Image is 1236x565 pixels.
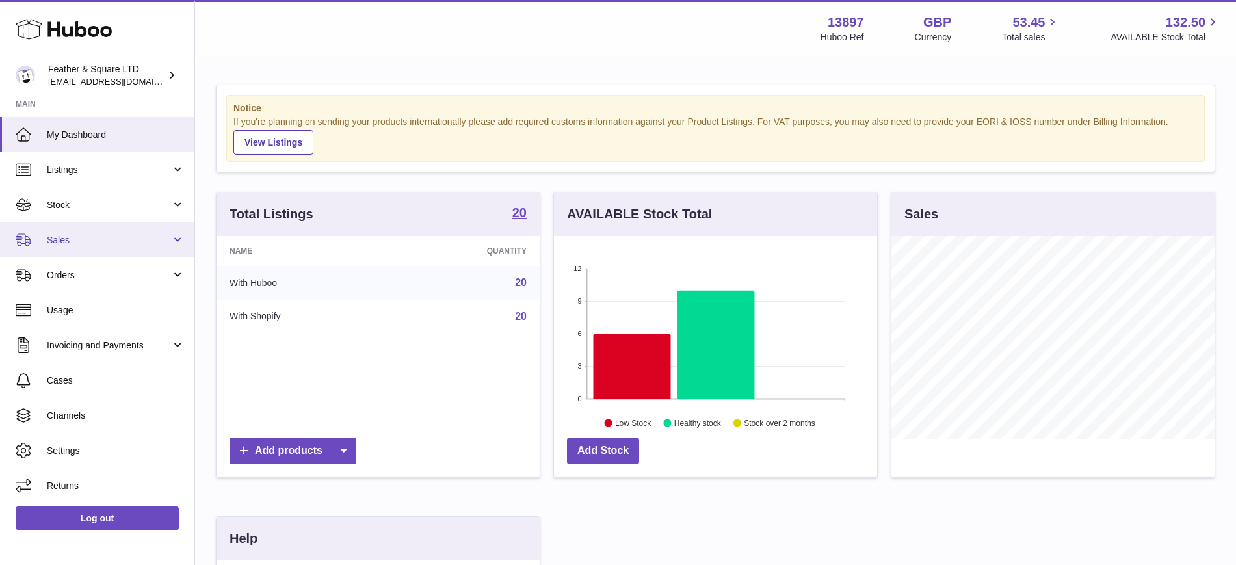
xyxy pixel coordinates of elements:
span: Total sales [1002,31,1060,44]
a: 20 [515,311,527,322]
text: Stock over 2 months [744,418,815,427]
span: Channels [47,410,185,422]
a: Add Stock [567,438,639,464]
div: Feather & Square LTD [48,63,165,88]
strong: 20 [512,206,527,219]
strong: 13897 [828,14,864,31]
text: 9 [577,297,581,305]
span: Listings [47,164,171,176]
a: 132.50 AVAILABLE Stock Total [1111,14,1220,44]
span: Usage [47,304,185,317]
span: Settings [47,445,185,457]
strong: Notice [233,102,1198,114]
span: Orders [47,269,171,282]
a: 20 [512,206,527,222]
h3: AVAILABLE Stock Total [567,205,712,223]
div: If you're planning on sending your products internationally please add required customs informati... [233,116,1198,155]
a: 20 [515,277,527,288]
text: 6 [577,330,581,337]
span: 53.45 [1012,14,1045,31]
span: AVAILABLE Stock Total [1111,31,1220,44]
span: Returns [47,480,185,492]
a: View Listings [233,130,313,155]
text: Low Stock [615,418,651,427]
span: 132.50 [1166,14,1205,31]
span: Stock [47,199,171,211]
td: With Huboo [217,266,391,300]
a: Add products [230,438,356,464]
span: My Dashboard [47,129,185,141]
h3: Help [230,530,257,547]
span: [EMAIL_ADDRESS][DOMAIN_NAME] [48,76,191,86]
th: Quantity [391,236,540,266]
h3: Total Listings [230,205,313,223]
span: Sales [47,234,171,246]
td: With Shopify [217,300,391,334]
a: 53.45 Total sales [1002,14,1060,44]
span: Cases [47,374,185,387]
text: 3 [577,362,581,370]
th: Name [217,236,391,266]
span: Invoicing and Payments [47,339,171,352]
text: Healthy stock [674,418,722,427]
div: Huboo Ref [821,31,864,44]
img: feathernsquare@gmail.com [16,66,35,85]
a: Log out [16,506,179,530]
h3: Sales [904,205,938,223]
div: Currency [915,31,952,44]
text: 12 [573,265,581,272]
strong: GBP [923,14,951,31]
text: 0 [577,395,581,402]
